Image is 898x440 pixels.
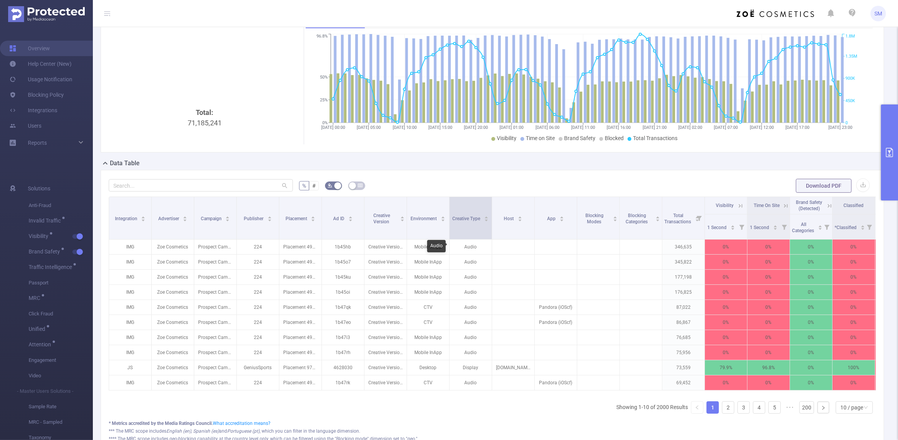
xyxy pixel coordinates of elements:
i: icon: table [358,183,363,188]
span: Brand Safety [564,135,595,141]
i: icon: caret-down [348,218,352,221]
p: 224 [237,300,279,315]
p: Zoe Cosmetics [152,240,194,254]
i: Filter menu [736,214,747,239]
span: # [312,183,316,189]
i: icon: caret-down [518,218,522,221]
a: 3 [738,402,749,413]
span: Video [29,368,93,384]
i: icon: caret-down [613,218,617,221]
p: 0% [705,285,747,300]
p: Audio [450,270,492,284]
p: 0% [747,240,790,254]
p: Creative Version 1 [364,345,407,360]
i: icon: bg-colors [328,183,332,188]
p: Prospect Campaign [194,330,236,345]
p: 4628030 [322,360,364,375]
p: JS [109,360,151,375]
i: icon: caret-down [860,227,865,229]
div: Sort [818,224,823,229]
tspan: 25% [320,98,328,103]
p: 0% [747,300,790,315]
span: Advertiser [158,216,180,221]
i: icon: caret-up [730,224,735,226]
span: Visibility [716,203,734,208]
p: Prospect Campaign [194,270,236,284]
p: Audio [450,315,492,330]
div: Sort [441,215,445,220]
p: Zoe Cosmetics [152,345,194,360]
a: Help Center (New) [9,56,72,72]
a: Usage Notification [9,72,72,87]
p: Creative Version 1 [364,240,407,254]
i: icon: caret-down [141,218,145,221]
p: 0% [833,240,875,254]
div: Sort [860,224,865,229]
p: Prospect Campaign [194,240,236,254]
div: Sort [348,215,353,220]
p: Mobile InApp [407,345,449,360]
span: Creative Version [373,213,390,224]
p: 0% [747,255,790,269]
p: 0% [705,255,747,269]
span: Sample Rate [29,399,93,414]
span: Time On Site [754,203,780,208]
tspan: 0 [845,120,848,125]
p: IMG [109,315,151,330]
tspan: [DATE] 17:00 [785,125,809,130]
div: Sort [400,215,405,220]
li: 3 [737,401,750,414]
i: icon: caret-up [183,215,187,217]
span: Invalid Traffic [29,218,63,223]
div: Sort [183,215,187,220]
p: 0% [747,315,790,330]
p: 0% [790,360,832,375]
tspan: [DATE] 11:00 [571,125,595,130]
i: icon: caret-up [613,215,617,217]
p: 0% [833,330,875,345]
p: Placement 4960151 [279,240,322,254]
span: Engagement [29,353,93,368]
tspan: [DATE] 23:00 [828,125,852,130]
i: icon: caret-down [818,227,822,229]
span: Blocking Modes [586,213,604,224]
p: 1b45o7 [322,255,364,269]
div: Sort [267,215,272,220]
i: icon: caret-down [183,218,187,221]
span: Campaign [201,216,223,221]
p: 346,635 [662,240,705,254]
p: 345,822 [662,255,705,269]
p: Placement 9720475 [279,360,322,375]
p: 75,956 [662,345,705,360]
span: Placement [286,216,308,221]
i: Filter menu [694,197,705,239]
p: Placement 4960154 [279,330,322,345]
div: Sort [141,215,145,220]
input: Search... [109,179,293,192]
p: Audio [450,345,492,360]
span: Attention [29,342,54,347]
p: 1b47i3 [322,330,364,345]
p: 0% [705,240,747,254]
p: Mobile InApp [407,270,449,284]
p: Zoe Cosmetics [152,315,194,330]
p: Prospect Campaign [194,300,236,315]
div: Sort [484,215,489,220]
div: Sort [518,215,522,220]
span: Publisher [244,216,265,221]
span: Host [504,216,515,221]
img: Protected Media [8,6,85,22]
i: icon: caret-up [400,215,405,217]
p: 86,867 [662,315,705,330]
p: 0% [790,315,832,330]
i: icon: caret-down [656,218,660,221]
tspan: [DATE] 02:00 [678,125,702,130]
p: 0% [705,330,747,345]
p: Zoe Cosmetics [152,330,194,345]
p: Prospect Campaign [194,255,236,269]
span: Reports [28,140,47,146]
p: Placement 4960137 [279,315,322,330]
span: Brand Safety [29,249,63,254]
span: Click Fraud [29,306,93,322]
i: icon: caret-up [441,215,445,217]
